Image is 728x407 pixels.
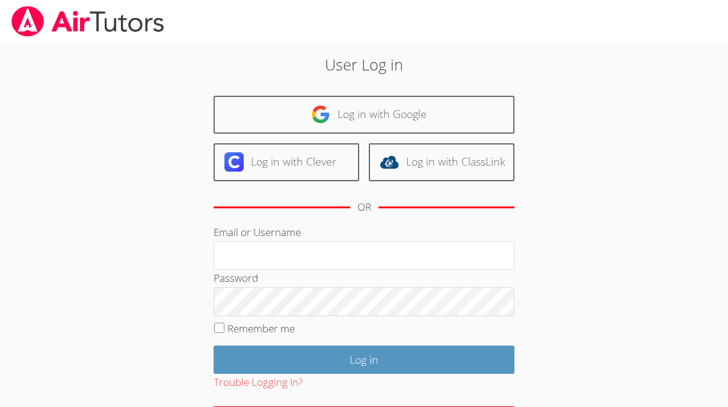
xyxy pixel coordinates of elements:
a: Log in with Clever [214,143,359,181]
button: Trouble Logging In? [214,374,303,391]
img: clever-logo-6eab21bc6e7a338710f1a6ff85c0baf02591cd810cc4098c63d3a4b26e2feb20.svg [224,152,244,172]
img: airtutors_banner-c4298cdbf04f3fff15de1276eac7730deb9818008684d7c2e4769d2f7ddbe033.png [10,6,165,37]
input: Log in [214,346,514,374]
label: Password [214,271,258,285]
img: google-logo-50288ca7cdecda66e5e0955fdab243c47b7ad437acaf1139b6f446037453330a.svg [311,105,330,124]
a: Log in with Google [214,96,514,134]
a: Log in with ClassLink [369,143,514,181]
label: Remember me [227,322,295,335]
img: classlink-logo-d6bb404cc1216ec64c9a2012d9dc4662098be43eaf13dc465df04b49fa7ab582.svg [380,152,399,172]
div: OR [357,199,371,216]
label: Email or Username [214,225,301,239]
h2: User Log in [167,53,560,76]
